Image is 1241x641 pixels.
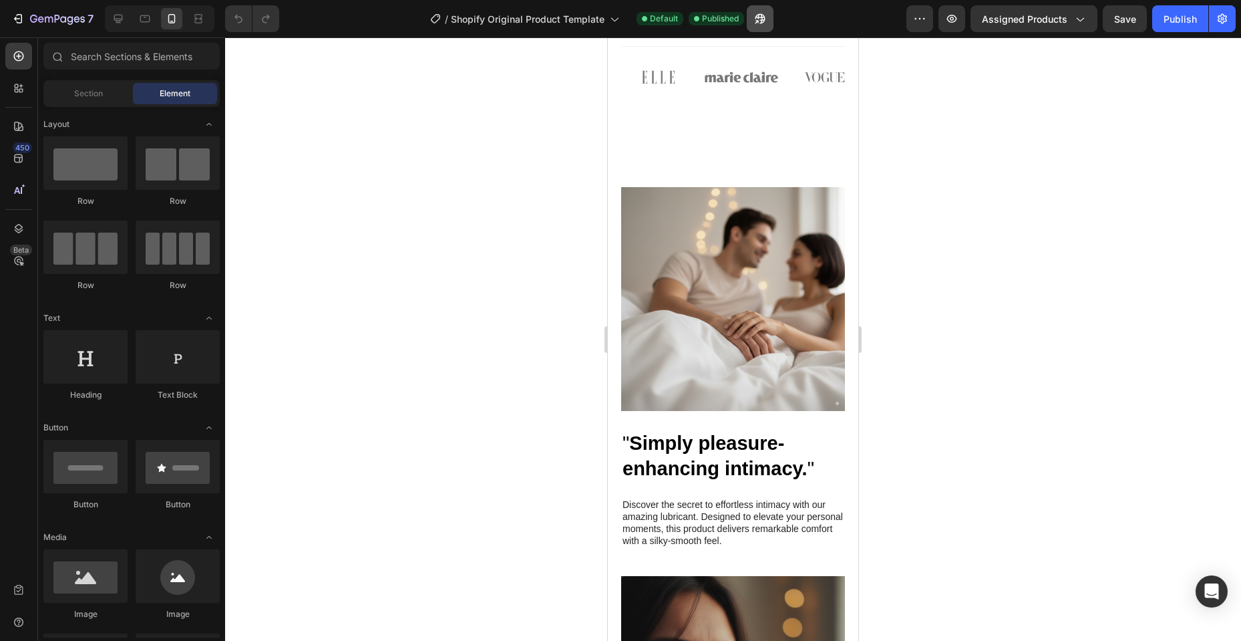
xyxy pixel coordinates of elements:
[43,118,69,130] span: Layout
[1164,12,1197,26] div: Publish
[160,88,190,100] span: Element
[13,150,237,374] img: gempages_585880887531406019-1a577fe2-f759-46be-8b6d-540f79a3d02f.png
[445,12,448,26] span: /
[136,608,220,620] div: Image
[15,461,236,510] p: Discover the secret to effortless intimacy with our amazing lubricant. Designed to elevate your p...
[982,12,1067,26] span: Assigned Products
[970,5,1097,32] button: Assigned Products
[198,417,220,438] span: Toggle open
[43,422,68,434] span: Button
[43,43,220,70] input: Search Sections & Elements
[43,389,128,401] div: Heading
[13,142,32,153] div: 450
[198,114,220,135] span: Toggle open
[43,608,128,620] div: Image
[43,195,128,207] div: Row
[198,527,220,548] span: Toggle open
[43,531,67,543] span: Media
[74,88,103,100] span: Section
[136,195,220,207] div: Row
[15,395,200,442] strong: Simply pleasure-enhancing intimacy.
[225,5,279,32] div: Undo/Redo
[10,245,32,255] div: Beta
[1103,5,1147,32] button: Save
[180,23,254,56] img: gempages_585880887531406019-059970cb-963d-4887-936c-765ae793109b.png
[43,279,128,291] div: Row
[451,12,604,26] span: Shopify Original Product Template
[198,307,220,329] span: Toggle open
[43,312,60,324] span: Text
[136,499,220,511] div: Button
[136,279,220,291] div: Row
[136,389,220,401] div: Text Block
[1152,5,1208,32] button: Publish
[1196,575,1228,608] div: Open Intercom Messenger
[608,37,858,641] iframe: Design area
[650,13,678,25] span: Default
[702,13,739,25] span: Published
[13,392,237,445] h2: " "
[5,5,100,32] button: 7
[43,499,128,511] div: Button
[1114,13,1136,25] span: Save
[87,11,94,27] p: 7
